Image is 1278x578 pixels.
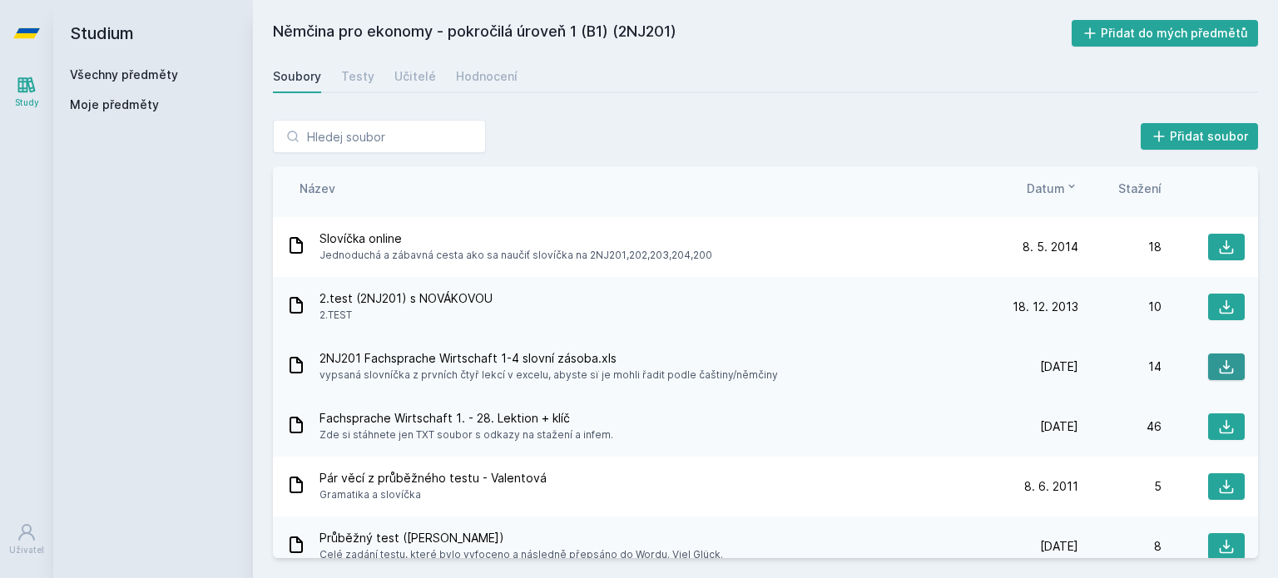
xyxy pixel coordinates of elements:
[319,367,778,383] span: vypsaná slovníčka z prvních čtyř lekcí v excelu, abyste sï je mohli řadit podle čaštiny/němčiny
[1118,180,1162,197] button: Stažení
[273,120,486,153] input: Hledej soubor
[456,60,518,93] a: Hodnocení
[319,470,547,487] span: Pár věcí z průběžného testu - Valentová
[1078,358,1162,375] div: 14
[1023,239,1078,255] span: 8. 5. 2014
[3,67,50,117] a: Study
[3,514,50,565] a: Uživatel
[319,530,723,546] span: Průběžný test ([PERSON_NAME])
[70,67,178,82] a: Všechny předměty
[1040,358,1078,375] span: [DATE]
[1040,418,1078,435] span: [DATE]
[1141,123,1259,150] button: Přidat soubor
[1027,180,1078,197] button: Datum
[319,487,547,503] span: Gramatika a slovíčka
[1013,299,1078,315] span: 18. 12. 2013
[319,290,493,307] span: 2.test (2NJ201) s NOVÁKOVOU
[15,96,39,109] div: Study
[319,307,493,324] span: 2.TEST
[319,427,613,443] span: Zde si stáhnete jen TXT soubor s odkazy na stažení a infem.
[1078,538,1162,555] div: 8
[319,410,613,427] span: Fachsprache Wirtschaft 1. - 28. Lektion + klíč
[1072,20,1259,47] button: Přidat do mých předmětů
[1078,239,1162,255] div: 18
[9,544,44,556] div: Uživatel
[1040,538,1078,555] span: [DATE]
[273,60,321,93] a: Soubory
[70,96,159,113] span: Moje předměty
[1078,418,1162,435] div: 46
[273,68,321,85] div: Soubory
[456,68,518,85] div: Hodnocení
[394,60,436,93] a: Učitelé
[273,20,1072,47] h2: Němčina pro ekonomy - pokročilá úroveň 1 (B1) (2NJ201)
[319,350,778,367] span: 2NJ201 Fachsprache Wirtschaft 1-4 slovní zásoba.xls
[300,180,335,197] button: Název
[341,60,374,93] a: Testy
[1078,299,1162,315] div: 10
[394,68,436,85] div: Učitelé
[1024,478,1078,495] span: 8. 6. 2011
[319,230,712,247] span: Slovíčka online
[1078,478,1162,495] div: 5
[319,247,712,264] span: Jednoduchá a zábavná cesta ako sa naučiť slovíčka na 2NJ201,202,203,204,200
[1027,180,1065,197] span: Datum
[341,68,374,85] div: Testy
[319,546,723,563] span: Celé zadání testu, které bylo vyfoceno a následně přepsáno do Wordu. Viel Glück.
